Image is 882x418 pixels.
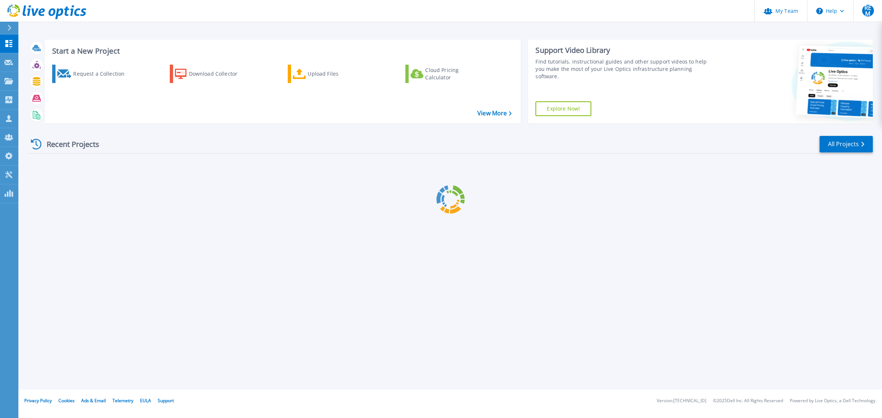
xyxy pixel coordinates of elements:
a: Request a Collection [52,65,134,83]
a: Upload Files [288,65,370,83]
div: Download Collector [189,66,248,81]
a: Download Collector [170,65,252,83]
a: Cookies [58,397,75,404]
a: Cloud Pricing Calculator [405,65,487,83]
a: Support [158,397,174,404]
a: Telemetry [112,397,133,404]
div: Request a Collection [73,66,132,81]
li: © 2025 Dell Inc. All Rights Reserved [713,399,783,403]
a: Privacy Policy [24,397,52,404]
div: Recent Projects [28,135,109,153]
a: Explore Now! [535,101,591,116]
a: Ads & Email [81,397,106,404]
a: EULA [140,397,151,404]
a: All Projects [820,136,873,152]
div: Upload Files [308,66,366,81]
h3: Start a New Project [52,47,512,55]
li: Version: [TECHNICAL_ID] [657,399,706,403]
div: Support Video Library [535,46,713,55]
div: Find tutorials, instructional guides and other support videos to help you make the most of your L... [535,58,713,80]
span: REM [862,5,874,17]
a: View More [477,110,512,117]
li: Powered by Live Optics, a Dell Technology [790,399,875,403]
div: Cloud Pricing Calculator [425,66,484,81]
